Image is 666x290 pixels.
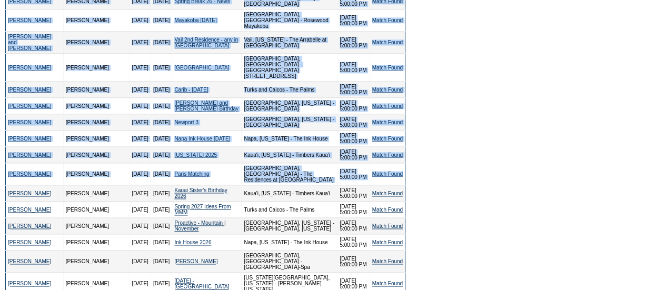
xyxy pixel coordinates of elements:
[242,54,337,82] td: [GEOGRAPHIC_DATA], [GEOGRAPHIC_DATA] - [GEOGRAPHIC_DATA][STREET_ADDRESS]
[337,251,370,273] td: [DATE] 5:00:00 PM
[130,54,151,82] td: [DATE]
[8,103,51,109] a: [PERSON_NAME]
[8,258,51,264] a: [PERSON_NAME]
[130,98,151,114] td: [DATE]
[130,218,151,234] td: [DATE]
[8,239,51,245] a: [PERSON_NAME]
[63,114,130,131] td: [PERSON_NAME]
[151,82,172,98] td: [DATE]
[63,54,130,82] td: [PERSON_NAME]
[174,37,238,48] a: Vail 2nd Residence - any in [GEOGRAPHIC_DATA]
[63,251,130,273] td: [PERSON_NAME]
[151,163,172,185] td: [DATE]
[151,147,172,163] td: [DATE]
[372,258,403,264] a: Match Found
[174,152,217,158] a: [US_STATE] 2025
[242,82,337,98] td: Turks and Caicos - The Palms
[8,171,51,177] a: [PERSON_NAME]
[63,147,130,163] td: [PERSON_NAME]
[372,39,403,45] a: Match Found
[337,54,370,82] td: [DATE] 5:00:00 PM
[337,131,370,147] td: [DATE] 5:00:00 PM
[8,87,51,93] a: [PERSON_NAME]
[130,131,151,147] td: [DATE]
[8,136,51,142] a: [PERSON_NAME]
[372,171,403,177] a: Match Found
[337,114,370,131] td: [DATE] 5:00:00 PM
[242,32,337,54] td: Vail, [US_STATE] - The Arrabelle at [GEOGRAPHIC_DATA]
[242,131,337,147] td: Napa, [US_STATE] - The Ink House
[151,131,172,147] td: [DATE]
[63,32,130,54] td: [PERSON_NAME]
[337,9,370,32] td: [DATE] 5:00:00 PM
[63,218,130,234] td: [PERSON_NAME]
[174,171,209,177] a: Paris Matching
[242,114,337,131] td: [GEOGRAPHIC_DATA], [US_STATE] - [GEOGRAPHIC_DATA]
[174,136,230,142] a: Napa Ink House [DATE]
[151,218,172,234] td: [DATE]
[372,17,403,23] a: Match Found
[372,119,403,125] a: Match Found
[174,187,227,199] a: Kauai Sister's Birthday 2026
[372,239,403,245] a: Match Found
[174,65,229,71] a: [GEOGRAPHIC_DATA]
[130,234,151,251] td: [DATE]
[63,131,130,147] td: [PERSON_NAME]
[337,185,370,202] td: [DATE] 5:00:00 PM
[8,119,51,125] a: [PERSON_NAME]
[130,82,151,98] td: [DATE]
[337,218,370,234] td: [DATE] 5:00:00 PM
[174,204,231,215] a: Spring 2027 Ideas From MMM
[372,103,403,109] a: Match Found
[242,234,337,251] td: Napa, [US_STATE] - The Ink House
[372,191,403,196] a: Match Found
[174,119,198,125] a: Newport 3
[372,207,403,213] a: Match Found
[174,17,216,23] a: Mayakoba [DATE]
[151,185,172,202] td: [DATE]
[130,9,151,32] td: [DATE]
[151,98,172,114] td: [DATE]
[242,202,337,218] td: Turks and Caicos - The Palms
[337,234,370,251] td: [DATE] 5:00:00 PM
[372,65,403,71] a: Match Found
[242,147,337,163] td: Kaua'i, [US_STATE] - Timbers Kaua'i
[151,114,172,131] td: [DATE]
[130,185,151,202] td: [DATE]
[8,152,51,158] a: [PERSON_NAME]
[242,9,337,32] td: [GEOGRAPHIC_DATA], [GEOGRAPHIC_DATA] - Rosewood Mayakoba
[337,147,370,163] td: [DATE] 5:00:00 PM
[242,251,337,273] td: [GEOGRAPHIC_DATA], [GEOGRAPHIC_DATA] - [GEOGRAPHIC_DATA]-Spa
[242,218,337,234] td: [GEOGRAPHIC_DATA], [US_STATE] - [GEOGRAPHIC_DATA], [US_STATE]
[63,234,130,251] td: [PERSON_NAME]
[337,98,370,114] td: [DATE] 5:00:00 PM
[8,65,51,71] a: [PERSON_NAME]
[130,114,151,131] td: [DATE]
[337,32,370,54] td: [DATE] 5:00:00 PM
[151,32,172,54] td: [DATE]
[151,54,172,82] td: [DATE]
[8,191,51,196] a: [PERSON_NAME]
[372,223,403,229] a: Match Found
[174,87,208,93] a: Carib - [DATE]
[63,82,130,98] td: [PERSON_NAME]
[8,207,51,213] a: [PERSON_NAME]
[8,34,51,51] a: [PERSON_NAME] and [PERSON_NAME]
[174,100,238,112] a: [PERSON_NAME] and [PERSON_NAME] Birthday
[63,163,130,185] td: [PERSON_NAME]
[8,281,51,286] a: [PERSON_NAME]
[337,82,370,98] td: [DATE] 5:00:00 PM
[174,258,217,264] a: [PERSON_NAME]
[151,234,172,251] td: [DATE]
[63,185,130,202] td: [PERSON_NAME]
[337,163,370,185] td: [DATE] 5:00:00 PM
[63,9,130,32] td: [PERSON_NAME]
[151,202,172,218] td: [DATE]
[372,87,403,93] a: Match Found
[63,98,130,114] td: [PERSON_NAME]
[130,147,151,163] td: [DATE]
[372,281,403,286] a: Match Found
[174,239,211,245] a: Ink House 2026
[8,223,51,229] a: [PERSON_NAME]
[174,278,229,289] a: [DATE] - [GEOGRAPHIC_DATA]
